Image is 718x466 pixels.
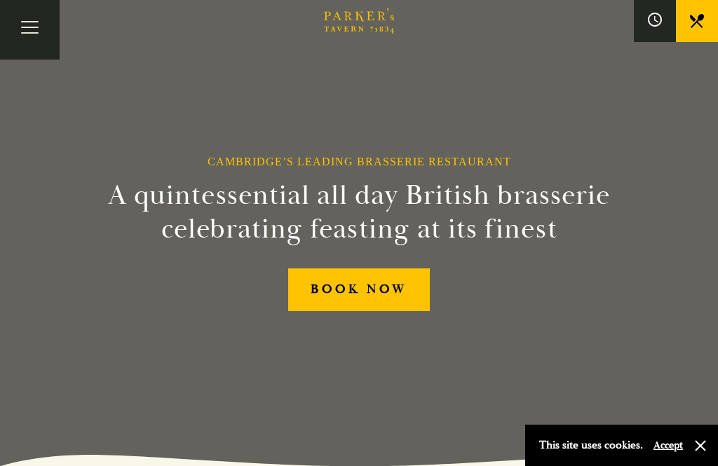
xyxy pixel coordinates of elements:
[208,155,511,168] h1: Cambridge’s Leading Brasserie Restaurant
[539,435,643,455] p: This site uses cookies.
[95,179,623,246] h2: A quintessential all day British brasserie celebrating feasting at its finest
[653,439,683,452] button: Accept
[693,439,707,453] button: Close and accept
[288,268,431,311] a: BOOK NOW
